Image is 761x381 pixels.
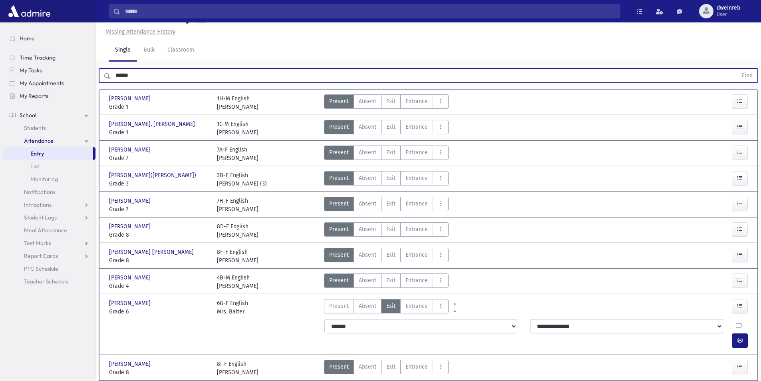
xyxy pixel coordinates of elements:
[109,273,152,282] span: [PERSON_NAME]
[324,273,449,290] div: AttTypes
[386,199,395,208] span: Exit
[109,94,152,103] span: [PERSON_NAME]
[109,128,209,137] span: Grade 1
[120,4,620,18] input: Search
[324,360,449,377] div: AttTypes
[329,251,349,259] span: Present
[359,199,376,208] span: Absent
[109,180,209,188] span: Grade 3
[386,97,395,106] span: Exit
[386,276,395,285] span: Exit
[20,112,36,119] span: School
[386,123,395,131] span: Exit
[30,150,44,157] span: Entry
[329,148,349,157] span: Present
[324,94,449,111] div: AttTypes
[3,160,95,173] a: List
[109,103,209,111] span: Grade 1
[3,262,95,275] a: PTC Schedule
[3,32,95,45] a: Home
[405,97,428,106] span: Entrance
[3,147,93,160] a: Entry
[329,363,349,371] span: Present
[405,174,428,182] span: Entrance
[3,134,95,147] a: Attendance
[359,123,376,131] span: Absent
[109,307,209,316] span: Grade 6
[3,90,95,102] a: My Reports
[109,360,152,368] span: [PERSON_NAME]
[24,278,69,285] span: Teacher Schedule
[324,171,449,188] div: AttTypes
[109,256,209,265] span: Grade 8
[24,188,56,195] span: Notifications
[3,186,95,198] a: Notifications
[329,276,349,285] span: Present
[405,251,428,259] span: Entrance
[3,51,95,64] a: Time Tracking
[137,39,161,62] a: Bulk
[405,225,428,233] span: Entrance
[109,120,197,128] span: [PERSON_NAME], [PERSON_NAME]
[24,214,57,221] span: Student Logs
[24,239,51,247] span: Test Marks
[3,77,95,90] a: My Appointments
[329,174,349,182] span: Present
[359,174,376,182] span: Absent
[109,146,152,154] span: [PERSON_NAME]
[717,5,740,11] span: dweinreb
[109,222,152,231] span: [PERSON_NAME]
[329,123,349,131] span: Present
[405,276,428,285] span: Entrance
[359,225,376,233] span: Absent
[109,231,209,239] span: Grade 8
[217,94,258,111] div: 1H-M English [PERSON_NAME]
[217,120,258,137] div: 1C-M English [PERSON_NAME]
[359,363,376,371] span: Absent
[386,363,395,371] span: Exit
[109,39,137,62] a: Single
[24,124,46,132] span: Students
[3,109,95,122] a: School
[324,146,449,162] div: AttTypes
[109,299,152,307] span: [PERSON_NAME]
[109,154,209,162] span: Grade 7
[217,197,258,213] div: 7H-F English [PERSON_NAME]
[386,174,395,182] span: Exit
[24,265,58,272] span: PTC Schedule
[386,225,395,233] span: Exit
[3,122,95,134] a: Students
[217,248,258,265] div: 8F-F English [PERSON_NAME]
[30,176,58,183] span: Monitoring
[161,39,201,62] a: Classroom
[24,137,54,144] span: Attendance
[386,251,395,259] span: Exit
[217,171,267,188] div: 3B-F English [PERSON_NAME] (3)
[102,28,175,35] a: Missing Attendance History
[737,69,757,82] button: Find
[24,227,67,234] span: Meal Attendance
[6,3,52,19] img: AdmirePro
[405,302,428,310] span: Entrance
[3,237,95,249] a: Test Marks
[105,28,175,35] u: Missing Attendance History
[217,273,258,290] div: 4B-M English [PERSON_NAME]
[359,302,376,310] span: Absent
[30,163,39,170] span: List
[386,302,395,310] span: Exit
[20,92,48,100] span: My Reports
[24,252,58,259] span: Report Cards
[217,360,258,377] div: 8I-F English [PERSON_NAME]
[109,282,209,290] span: Grade 4
[3,173,95,186] a: Monitoring
[324,197,449,213] div: AttTypes
[324,120,449,137] div: AttTypes
[3,249,95,262] a: Report Cards
[324,248,449,265] div: AttTypes
[359,97,376,106] span: Absent
[20,35,35,42] span: Home
[217,146,258,162] div: 7A-F English [PERSON_NAME]
[3,211,95,224] a: Student Logs
[329,302,349,310] span: Present
[329,97,349,106] span: Present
